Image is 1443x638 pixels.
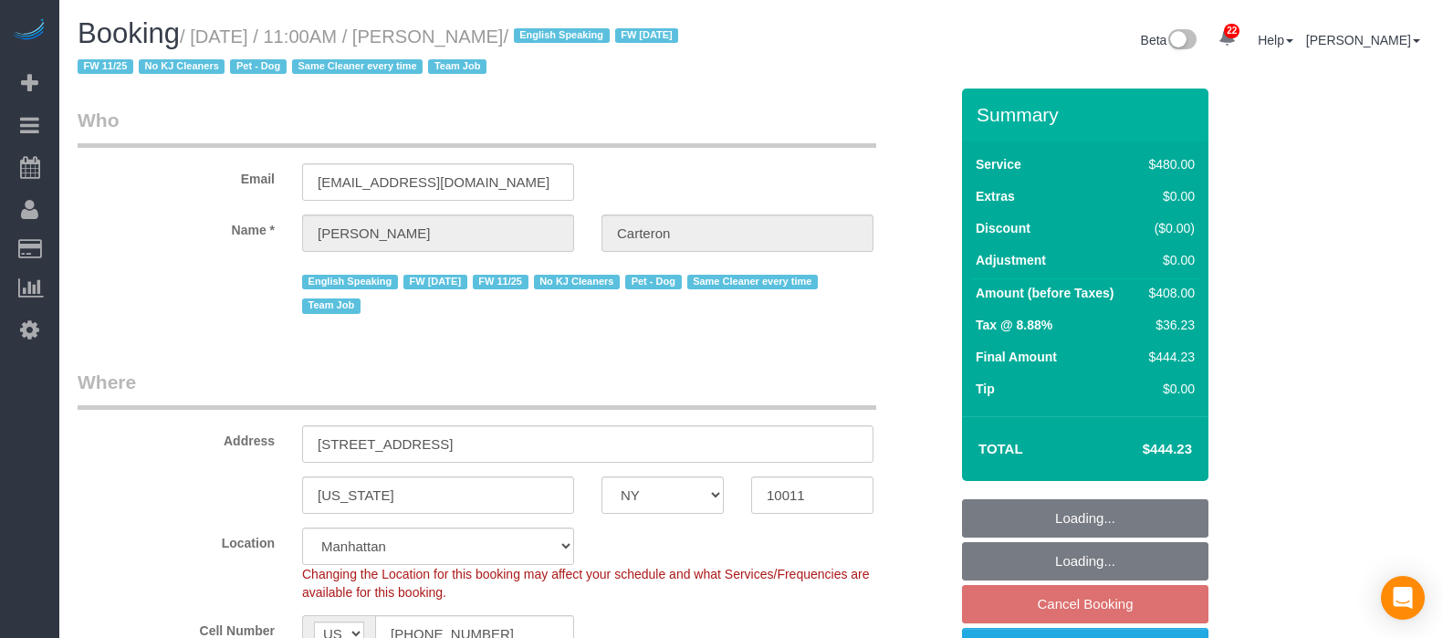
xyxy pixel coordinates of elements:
[1306,33,1420,47] a: [PERSON_NAME]
[78,59,133,74] span: FW 11/25
[78,17,180,49] span: Booking
[64,528,288,552] label: Location
[78,369,876,410] legend: Where
[139,59,225,74] span: No KJ Cleaners
[1142,251,1195,269] div: $0.00
[302,476,574,514] input: City
[976,380,995,398] label: Tip
[976,219,1030,237] label: Discount
[78,26,684,78] small: / [DATE] / 11:00AM / [PERSON_NAME]
[615,28,679,43] span: FW [DATE]
[302,298,361,313] span: Team Job
[687,275,818,289] span: Same Cleaner every time
[976,187,1015,205] label: Extras
[601,214,873,252] input: Last Name
[1381,576,1425,620] div: Open Intercom Messenger
[302,275,398,289] span: English Speaking
[1209,18,1245,58] a: 22
[1141,33,1197,47] a: Beta
[1142,284,1195,302] div: $408.00
[1142,155,1195,173] div: $480.00
[78,107,876,148] legend: Who
[976,155,1021,173] label: Service
[534,275,621,289] span: No KJ Cleaners
[514,28,610,43] span: English Speaking
[976,348,1057,366] label: Final Amount
[751,476,873,514] input: Zip Code
[230,59,286,74] span: Pet - Dog
[428,59,486,74] span: Team Job
[473,275,528,289] span: FW 11/25
[292,59,423,74] span: Same Cleaner every time
[302,567,870,600] span: Changing the Location for this booking may affect your schedule and what Services/Frequencies are...
[1142,316,1195,334] div: $36.23
[976,284,1114,302] label: Amount (before Taxes)
[64,425,288,450] label: Address
[977,104,1199,125] h3: Summary
[1142,348,1195,366] div: $444.23
[1088,442,1192,457] h4: $444.23
[976,251,1046,269] label: Adjustment
[11,18,47,44] img: Automaid Logo
[1142,187,1195,205] div: $0.00
[625,275,681,289] span: Pet - Dog
[1142,219,1195,237] div: ($0.00)
[302,163,574,201] input: Email
[403,275,467,289] span: FW [DATE]
[976,316,1052,334] label: Tax @ 8.88%
[1142,380,1195,398] div: $0.00
[1224,24,1239,38] span: 22
[1258,33,1293,47] a: Help
[978,441,1023,456] strong: Total
[302,214,574,252] input: First Name
[64,163,288,188] label: Email
[1166,29,1197,53] img: New interface
[64,214,288,239] label: Name *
